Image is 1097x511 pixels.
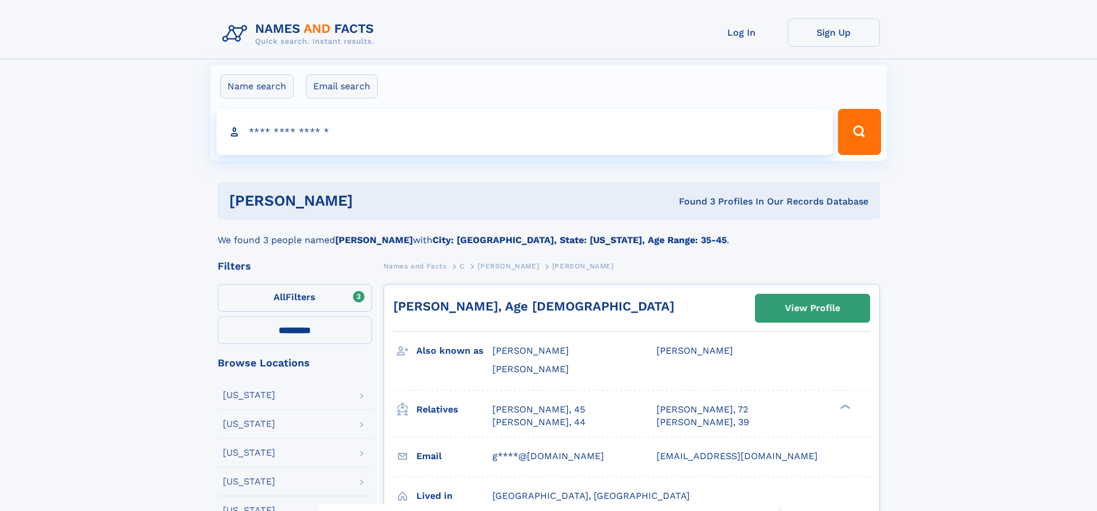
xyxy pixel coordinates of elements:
label: Name search [220,74,294,99]
h3: Relatives [416,400,492,419]
div: View Profile [785,295,840,321]
a: [PERSON_NAME], 44 [492,416,586,429]
a: Log In [696,18,788,47]
div: ❯ [837,403,851,410]
div: [US_STATE] [223,419,275,429]
span: [GEOGRAPHIC_DATA], [GEOGRAPHIC_DATA] [492,490,690,501]
label: Filters [218,284,372,312]
div: We found 3 people named with . [218,219,880,247]
a: [PERSON_NAME], 45 [492,403,585,416]
h3: Email [416,446,492,466]
span: [PERSON_NAME] [552,262,614,270]
span: [PERSON_NAME] [492,345,569,356]
div: Browse Locations [218,358,372,368]
h3: Also known as [416,341,492,361]
a: Sign Up [788,18,880,47]
b: City: [GEOGRAPHIC_DATA], State: [US_STATE], Age Range: 35-45 [432,234,727,245]
a: [PERSON_NAME] [477,259,539,273]
b: [PERSON_NAME] [335,234,413,245]
a: [PERSON_NAME], 72 [656,403,748,416]
button: Search Button [838,109,880,155]
div: [US_STATE] [223,391,275,400]
a: View Profile [756,294,870,322]
div: Found 3 Profiles In Our Records Database [516,195,868,208]
h1: [PERSON_NAME] [229,194,516,208]
input: search input [217,109,833,155]
label: Email search [306,74,378,99]
span: [PERSON_NAME] [656,345,733,356]
span: C [460,262,465,270]
span: All [274,292,286,302]
span: [PERSON_NAME] [492,364,569,374]
span: [PERSON_NAME] [477,262,539,270]
h3: Lived in [416,486,492,506]
a: C [460,259,465,273]
img: Logo Names and Facts [218,18,384,50]
a: Names and Facts [384,259,447,273]
div: [US_STATE] [223,448,275,457]
span: [EMAIL_ADDRESS][DOMAIN_NAME] [656,451,818,461]
a: [PERSON_NAME], 39 [656,416,749,429]
div: [US_STATE] [223,477,275,486]
a: [PERSON_NAME], Age [DEMOGRAPHIC_DATA] [393,299,674,313]
div: Filters [218,261,372,271]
